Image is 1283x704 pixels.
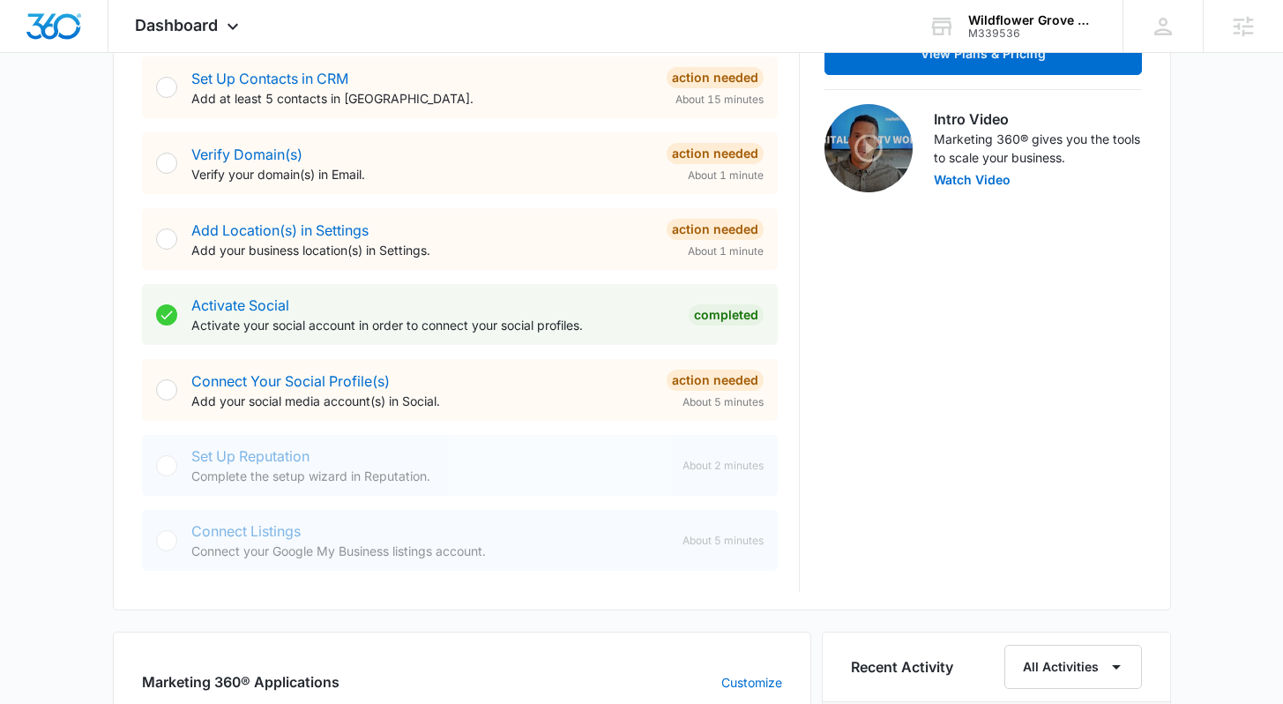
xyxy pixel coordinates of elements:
div: Action Needed [667,143,764,164]
p: Add at least 5 contacts in [GEOGRAPHIC_DATA]. [191,89,653,108]
div: Action Needed [667,67,764,88]
p: Complete the setup wizard in Reputation. [191,467,668,485]
button: All Activities [1004,645,1142,689]
span: About 2 minutes [683,458,764,474]
h6: Recent Activity [851,656,953,678]
a: Connect Your Social Profile(s) [191,372,390,390]
a: Activate Social [191,296,289,314]
div: account id [968,27,1097,40]
img: Intro Video [824,104,913,192]
div: Action Needed [667,370,764,391]
p: Connect your Google My Business listings account. [191,542,668,560]
button: Watch Video [934,174,1011,186]
p: Add your social media account(s) in Social. [191,392,653,410]
a: Set Up Contacts in CRM [191,70,348,87]
a: Customize [721,673,782,692]
p: Marketing 360® gives you the tools to scale your business. [934,130,1142,167]
a: Add Location(s) in Settings [191,221,369,239]
span: About 5 minutes [683,394,764,410]
span: About 5 minutes [683,533,764,549]
h2: Marketing 360® Applications [142,671,339,693]
h3: Intro Video [934,109,1142,130]
p: Verify your domain(s) in Email. [191,165,653,183]
span: Dashboard [135,16,218,34]
span: About 1 minute [688,168,764,183]
div: account name [968,13,1097,27]
span: About 1 minute [688,243,764,259]
a: Verify Domain(s) [191,146,302,163]
p: Add your business location(s) in Settings. [191,241,653,259]
div: Completed [689,304,764,326]
button: View Plans & Pricing [824,33,1142,75]
span: About 15 minutes [675,92,764,108]
div: Action Needed [667,219,764,240]
p: Activate your social account in order to connect your social profiles. [191,316,675,334]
